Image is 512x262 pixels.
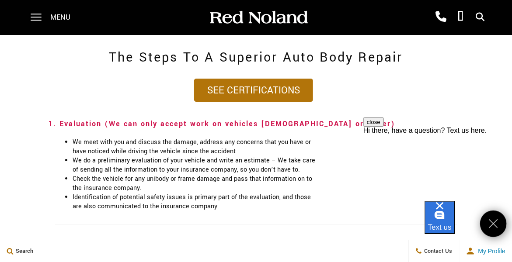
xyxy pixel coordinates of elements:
[422,247,453,255] span: Contact Us
[460,240,512,262] button: Open user profile menu
[73,193,318,211] li: Identification of potential safety issues is primary part of the evaluation, and those are also c...
[73,138,318,156] li: We meet with you and discuss the damage, address any concerns that you have or have noticed while...
[14,247,33,255] span: Search
[475,248,505,255] span: My Profile
[194,79,313,102] a: See Certifications
[480,210,507,237] a: Close
[49,115,463,133] h3: 1. Evaluation (We can only accept work on vehicles [DEMOGRAPHIC_DATA] or newer)
[73,156,318,174] li: We do a preliminary evaluation of your vehicle and write an estimate – We take care of sending al...
[208,10,309,25] img: Red Noland Auto Group
[49,45,463,70] h2: The Steps To A Superior Auto Body Repair
[73,174,318,193] li: Check the vehicle for any unibody or frame damage and pass that information on to the insurance c...
[425,201,512,245] iframe: podium webchat widget bubble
